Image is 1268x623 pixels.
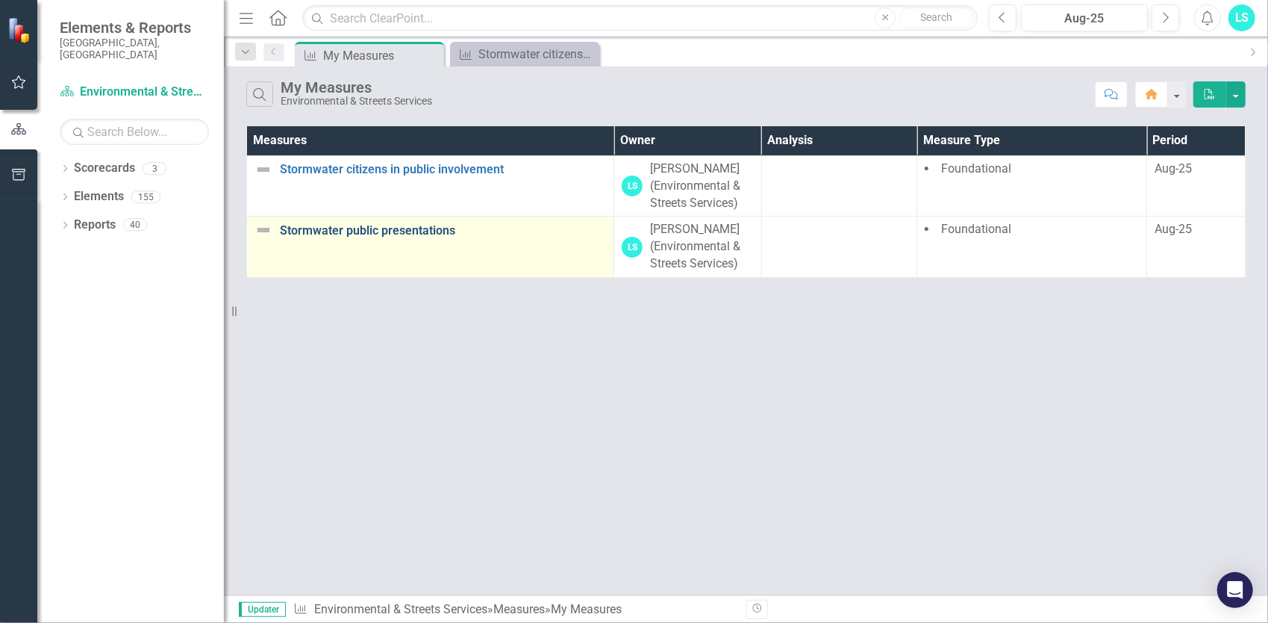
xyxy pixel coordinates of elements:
[622,237,643,258] div: LS
[60,37,209,61] small: [GEOGRAPHIC_DATA], [GEOGRAPHIC_DATA]
[921,11,953,23] span: Search
[761,155,917,217] td: Double-Click to Edit
[941,161,1011,176] span: Foundational
[650,161,753,212] div: [PERSON_NAME] (Environmental & Streets Services)
[1228,4,1255,31] button: LS
[314,602,487,616] a: Environmental & Streets Services
[493,602,545,616] a: Measures
[622,176,643,196] div: LS
[281,96,432,107] div: Environmental & Streets Services
[281,79,432,96] div: My Measures
[478,45,596,63] div: Stormwater citizens in public involvement
[1026,10,1143,28] div: Aug-25
[1155,221,1237,238] div: Aug-25
[74,217,116,234] a: Reports
[899,7,974,28] button: Search
[143,162,166,175] div: 3
[323,46,440,65] div: My Measures
[74,188,124,205] a: Elements
[60,19,209,37] span: Elements & Reports
[123,219,147,232] div: 40
[7,17,34,43] img: ClearPoint Strategy
[1217,572,1253,608] div: Open Intercom Messenger
[74,160,135,177] a: Scorecards
[761,217,917,278] td: Double-Click to Edit
[302,5,978,31] input: Search ClearPoint...
[280,163,606,176] a: Stormwater citizens in public involvement
[551,602,622,616] div: My Measures
[60,119,209,145] input: Search Below...
[239,602,286,617] span: Updater
[60,84,209,101] a: Environmental & Streets Services
[280,224,606,238] a: Stormwater public presentations
[131,190,160,203] div: 155
[454,45,596,63] a: Stormwater citizens in public involvement
[247,217,614,278] td: Double-Click to Edit Right Click for Context Menu
[247,155,614,217] td: Double-Click to Edit Right Click for Context Menu
[254,161,272,179] img: Not Defined
[650,221,753,273] div: [PERSON_NAME] (Environmental & Streets Services)
[1021,4,1148,31] button: Aug-25
[941,222,1011,236] span: Foundational
[254,221,272,239] img: Not Defined
[1155,161,1237,178] div: Aug-25
[293,601,735,619] div: » »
